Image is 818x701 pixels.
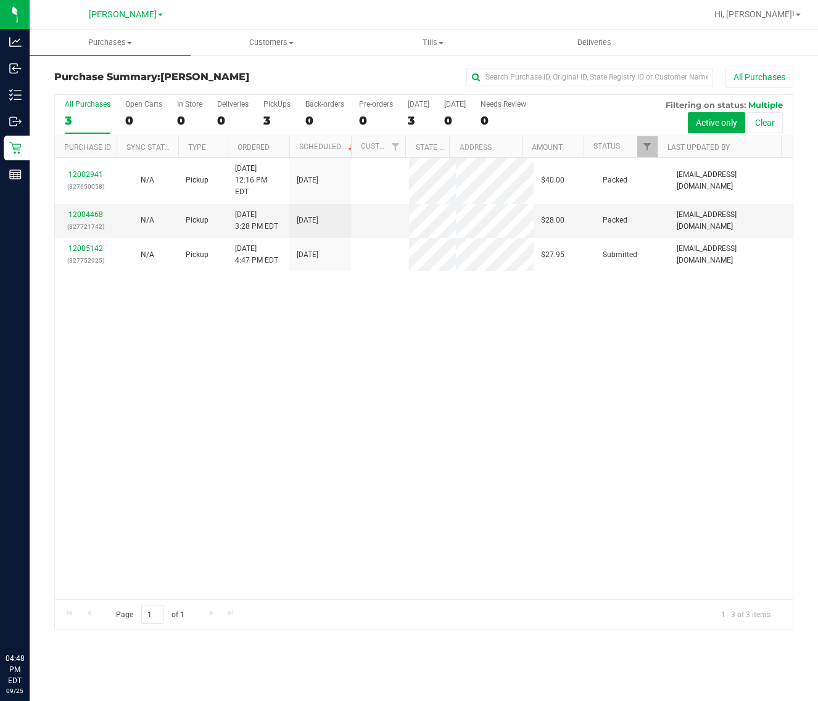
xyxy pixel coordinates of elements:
span: [DATE] [297,215,318,226]
div: 0 [177,113,202,128]
span: Tills [353,37,513,48]
th: Address [449,136,522,158]
button: Clear [747,112,783,133]
span: Not Applicable [141,250,154,259]
span: Pickup [186,174,209,186]
span: Submitted [603,249,637,261]
span: Packed [603,215,627,226]
span: Pickup [186,249,209,261]
div: 0 [359,113,393,128]
a: 12005142 [68,244,103,253]
a: Status [593,142,620,150]
div: Needs Review [481,100,526,109]
span: $40.00 [541,174,564,186]
div: 3 [263,113,291,128]
input: 1 [141,605,163,624]
button: All Purchases [725,67,793,88]
iframe: Resource center [12,602,49,639]
span: [DATE] [297,174,318,186]
inline-svg: Inbound [9,62,22,75]
span: $27.95 [541,249,564,261]
a: Scheduled [299,142,355,151]
a: Last Updated By [667,143,730,152]
a: Filter [637,136,658,157]
div: 0 [444,113,466,128]
inline-svg: Retail [9,142,22,154]
a: Amount [532,143,563,152]
div: Back-orders [305,100,344,109]
p: 09/25 [6,686,24,695]
a: Filter [385,136,405,157]
span: Filtering on status: [666,100,746,110]
a: 12004468 [68,210,103,219]
a: 12002941 [68,170,103,179]
div: In Store [177,100,202,109]
span: Packed [603,174,627,186]
a: Type [188,143,206,152]
span: Pickup [186,215,209,226]
a: Customer [361,142,399,150]
span: Deliveries [561,37,628,48]
div: 0 [305,113,344,128]
inline-svg: Inventory [9,89,22,101]
div: Deliveries [217,100,249,109]
button: N/A [141,174,154,186]
a: Customers [191,30,352,55]
span: Page of 1 [105,605,194,624]
div: 3 [408,113,429,128]
inline-svg: Reports [9,168,22,181]
span: [PERSON_NAME] [160,71,249,83]
p: (327650058) [62,181,109,192]
div: [DATE] [444,100,466,109]
div: 0 [217,113,249,128]
div: 0 [481,113,526,128]
span: [DATE] 3:28 PM EDT [235,209,278,232]
span: Not Applicable [141,216,154,224]
div: [DATE] [408,100,429,109]
span: [DATE] 12:16 PM EDT [235,163,282,199]
span: [EMAIL_ADDRESS][DOMAIN_NAME] [677,169,785,192]
span: [EMAIL_ADDRESS][DOMAIN_NAME] [677,243,785,266]
div: Pre-orders [359,100,393,109]
input: Search Purchase ID, Original ID, State Registry ID or Customer Name... [466,68,713,86]
a: Purchases [30,30,191,55]
div: 0 [125,113,162,128]
span: Hi, [PERSON_NAME]! [714,9,795,19]
p: (327752925) [62,255,109,266]
a: Purchase ID [64,143,111,152]
p: 04:48 PM EDT [6,653,24,686]
span: Not Applicable [141,176,154,184]
button: Active only [688,112,745,133]
div: All Purchases [65,100,110,109]
div: Open Carts [125,100,162,109]
span: [DATE] 4:47 PM EDT [235,243,278,266]
h3: Purchase Summary: [54,72,300,83]
span: [DATE] [297,249,318,261]
span: $28.00 [541,215,564,226]
a: Deliveries [513,30,674,55]
span: [EMAIL_ADDRESS][DOMAIN_NAME] [677,209,785,232]
a: State Registry ID [416,143,481,152]
span: Purchases [30,37,191,48]
span: Customers [191,37,351,48]
a: Tills [352,30,513,55]
button: N/A [141,215,154,226]
p: (327721742) [62,221,109,232]
div: PickUps [263,100,291,109]
span: [PERSON_NAME] [89,9,157,20]
a: Sync Status [126,143,174,152]
span: Multiple [748,100,783,110]
a: Ordered [238,143,270,152]
inline-svg: Analytics [9,36,22,48]
inline-svg: Outbound [9,115,22,128]
div: 3 [65,113,110,128]
span: 1 - 3 of 3 items [711,605,780,623]
button: N/A [141,249,154,261]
